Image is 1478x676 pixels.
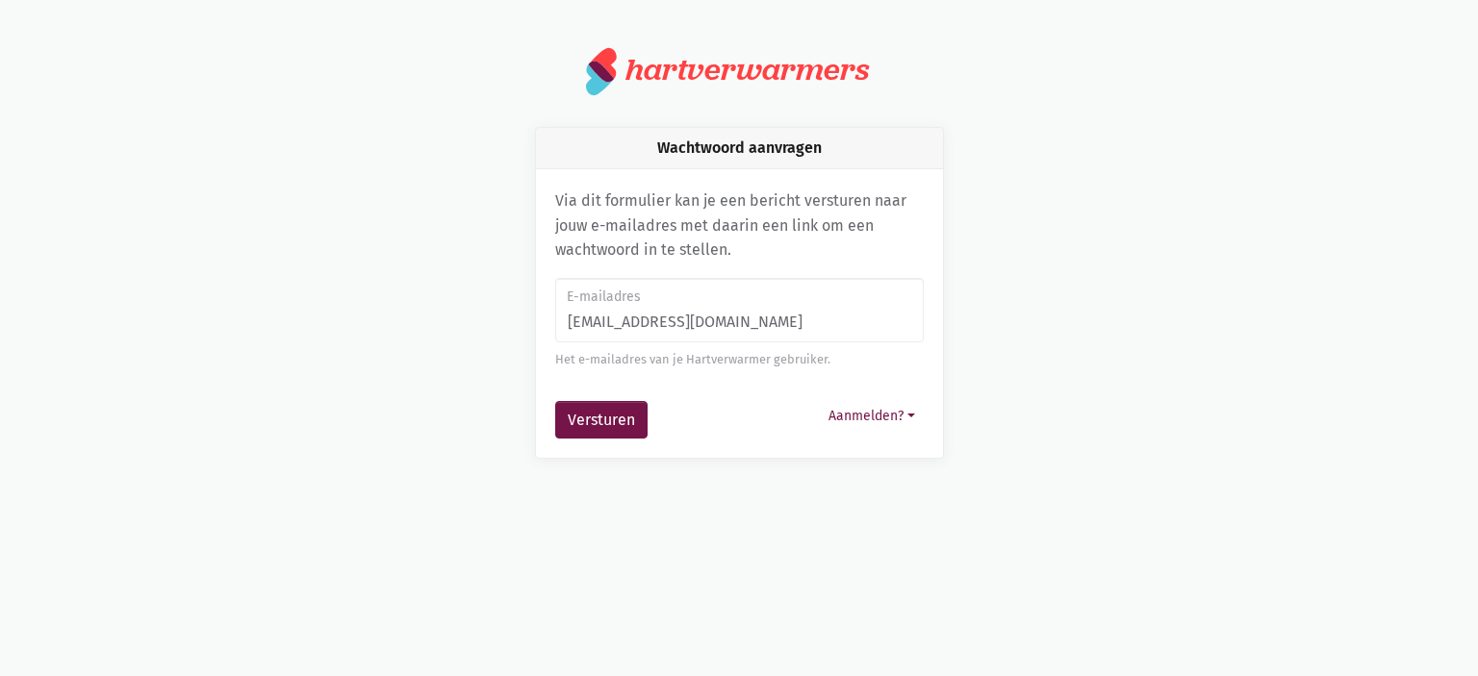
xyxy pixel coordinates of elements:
[555,188,924,263] p: Via dit formulier kan je een bericht versturen naar jouw e-mailadres met daarin een link om een w...
[625,52,869,88] div: hartverwarmers
[536,128,943,169] div: Wachtwoord aanvragen
[586,46,892,96] a: hartverwarmers
[555,401,648,439] button: Versturen
[555,278,924,439] form: Wachtwoord aanvragen
[567,287,910,308] label: E-mailadres
[586,46,618,96] img: logo.svg
[555,350,924,369] div: Het e-mailadres van je Hartverwarmer gebruiker.
[820,401,924,431] button: Aanmelden?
